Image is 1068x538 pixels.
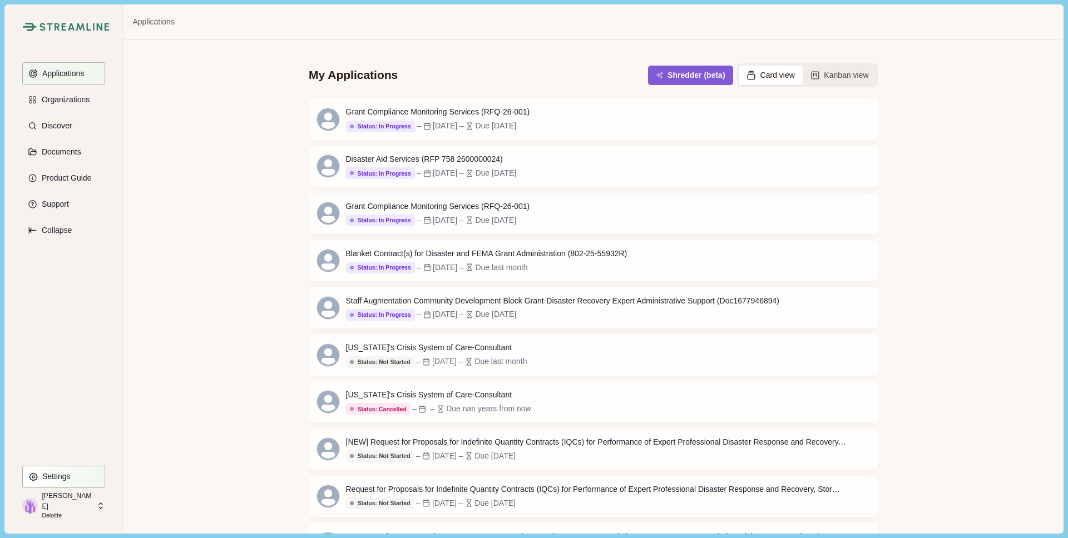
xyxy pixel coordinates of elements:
p: Product Guide [38,173,92,183]
div: [NEW] Request for Proposals for Indefinite Quantity Contracts (IQCs) for Performance of Expert Pr... [346,436,847,448]
div: – [417,262,421,273]
p: Support [38,200,69,209]
div: [DATE] [433,215,457,226]
p: Applications [38,69,85,78]
div: Due nan years from now [446,403,531,415]
div: Status: In Progress [350,217,411,224]
p: [PERSON_NAME] [42,491,93,511]
svg: avatar [317,485,339,507]
button: Product Guide [22,167,105,189]
a: Grant Compliance Monitoring Services (RFQ-26-001)Status: In Progress–[DATE]–Due [DATE] [309,98,878,140]
button: Status: Cancelled [346,403,411,415]
svg: avatar [317,438,339,460]
div: [DATE] [433,120,457,132]
button: Status: Not Started [346,497,414,509]
div: – [416,356,421,367]
div: – [459,120,464,132]
div: Disaster Aid Services (RFP 758 2600000024) [346,153,517,165]
svg: avatar [317,297,339,319]
div: [DATE] [432,356,457,367]
p: Deloitte [42,511,93,520]
div: – [458,497,463,509]
button: Status: In Progress [346,121,415,132]
a: Streamline Climate LogoStreamline Climate Logo [22,22,105,31]
p: Discover [38,121,72,131]
a: Support [22,193,105,215]
div: Due [DATE] [474,497,516,509]
img: profile picture [22,498,38,514]
button: Documents [22,141,105,163]
div: – [416,497,421,509]
div: Due [DATE] [475,120,516,132]
a: Applications [22,62,105,84]
div: Due last month [474,356,527,367]
img: Streamline Climate Logo [22,22,36,31]
button: Status: In Progress [346,215,415,226]
div: – [417,167,421,179]
svg: avatar [317,391,339,413]
div: [DATE] [432,497,457,509]
button: Discover [22,114,105,137]
a: Settings [22,466,105,492]
svg: avatar [317,155,339,177]
button: Status: In Progress [346,167,415,179]
p: Documents [38,147,81,157]
button: Status: In Progress [346,262,415,273]
div: Status: In Progress [350,264,411,271]
div: Grant Compliance Monitoring Services (RFQ-26-001) [346,106,530,118]
div: Status: Not Started [350,358,411,366]
div: – [458,450,463,462]
button: Kanban view [803,66,877,85]
div: Due last month [475,262,527,273]
div: Status: Cancelled [350,406,407,413]
div: – [417,120,421,132]
div: Status: Not Started [350,452,411,460]
div: – [416,450,421,462]
button: Organizations [22,88,105,111]
div: – [459,262,464,273]
div: Staff Augmentation Community Development Block Grant-Disaster Recovery Expert Administrative Supp... [346,295,779,307]
div: My Applications [309,67,398,83]
p: Collapse [38,226,72,235]
svg: avatar [317,250,339,272]
p: Settings [38,472,71,481]
a: Disaster Aid Services (RFP 758 2600000024)Status: In Progress–[DATE]–Due [DATE] [309,146,878,187]
a: Grant Compliance Monitoring Services (RFQ-26-001)Status: In Progress–[DATE]–Due [DATE] [309,193,878,234]
div: – [412,403,417,415]
button: Expand [22,219,105,241]
div: Grant Compliance Monitoring Services (RFQ-26-001) [346,201,530,212]
div: – [458,356,463,367]
button: Settings [22,466,105,488]
div: [DATE] [433,167,457,179]
div: – [459,167,464,179]
button: Shredder (beta) [648,66,733,85]
div: – [430,403,434,415]
div: Status: In Progress [350,311,411,318]
svg: avatar [317,202,339,225]
a: Blanket Contract(s) for Disaster and FEMA Grant Administration (802-25-55932R)Status: In Progress... [309,240,878,281]
div: [DATE] [432,450,457,462]
div: – [417,308,421,320]
button: Card view [739,66,803,85]
a: [US_STATE]'s Crisis System of Care-ConsultantStatus: Cancelled––Due nan years from now [309,381,878,422]
a: Request for Proposals for Indefinite Quantity Contracts (IQCs) for Performance of Expert Professi... [309,476,878,517]
a: [US_STATE]'s Crisis System of Care-ConsultantStatus: Not Started–[DATE]–Due last month [309,334,878,375]
div: Due [DATE] [475,308,516,320]
p: Organizations [38,95,90,104]
img: Streamline Climate Logo [39,23,110,31]
div: [DATE] [433,262,457,273]
div: [US_STATE]'s Crisis System of Care-Consultant [346,389,531,401]
div: Request for Proposals for Indefinite Quantity Contracts (IQCs) for Performance of Expert Professi... [346,484,847,495]
div: – [417,215,421,226]
button: Status: Not Started [346,450,414,462]
a: [NEW] Request for Proposals for Indefinite Quantity Contracts (IQCs) for Performance of Expert Pr... [309,429,878,470]
svg: avatar [317,344,339,366]
div: Due [DATE] [475,167,516,179]
a: Applications [132,16,175,28]
div: Status: Not Started [350,500,411,507]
